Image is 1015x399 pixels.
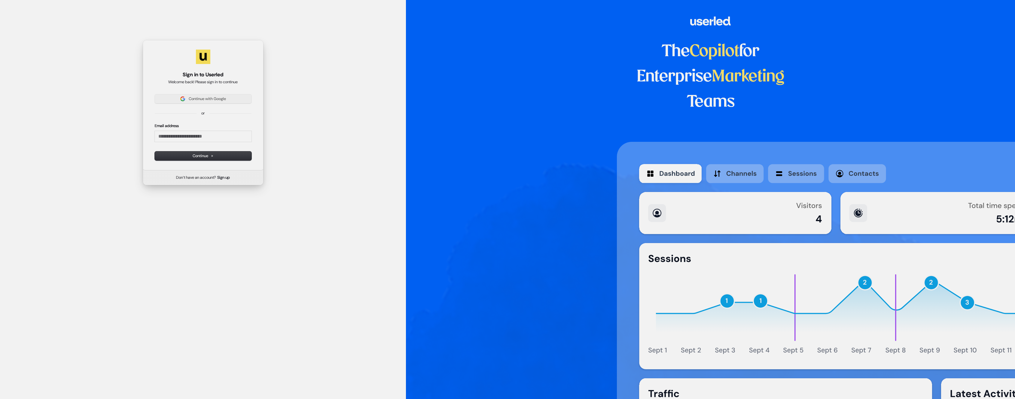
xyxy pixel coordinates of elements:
img: Sign in with Google [180,96,185,101]
button: Continue [155,151,251,160]
span: Copilot [690,44,739,59]
span: Continue [193,153,214,159]
p: Welcome back! Please sign in to continue [155,79,251,85]
h1: Sign in to Userled [155,71,251,78]
img: Userled [196,50,210,64]
span: Marketing [712,69,785,85]
span: Don’t have an account? [176,175,216,180]
span: Continue with Google [189,96,226,102]
p: or [201,111,205,116]
h1: The for Enterprise Teams [617,39,805,115]
button: Sign in with GoogleContinue with Google [155,94,251,103]
label: Email address [155,123,179,129]
a: Sign up [217,175,230,180]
